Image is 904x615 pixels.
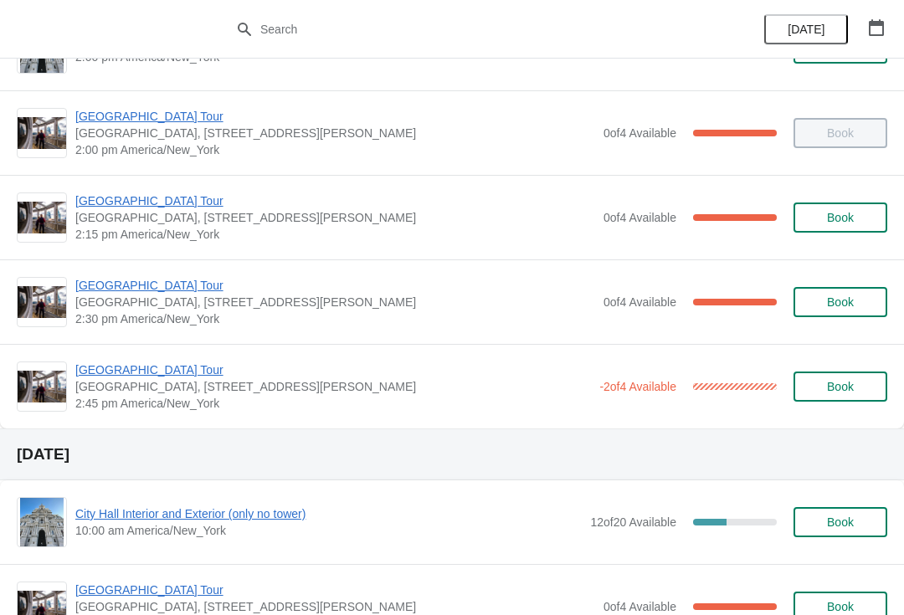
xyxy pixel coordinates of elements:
[794,287,887,317] button: Book
[75,361,591,378] span: [GEOGRAPHIC_DATA] Tour
[75,582,595,598] span: [GEOGRAPHIC_DATA] Tour
[75,310,595,327] span: 2:30 pm America/New_York
[827,380,854,393] span: Book
[75,192,595,209] span: [GEOGRAPHIC_DATA] Tour
[764,14,848,44] button: [DATE]
[17,446,887,463] h2: [DATE]
[75,209,595,226] span: [GEOGRAPHIC_DATA], [STREET_ADDRESS][PERSON_NAME]
[599,380,676,393] span: -2 of 4 Available
[827,211,854,224] span: Book
[788,23,824,36] span: [DATE]
[794,202,887,233] button: Book
[18,202,66,234] img: City Hall Tower Tour | City Hall Visitor Center, 1400 John F Kennedy Boulevard Suite 121, Philade...
[590,515,676,529] span: 12 of 20 Available
[827,600,854,613] span: Book
[794,507,887,537] button: Book
[75,395,591,412] span: 2:45 pm America/New_York
[20,498,64,546] img: City Hall Interior and Exterior (only no tower) | | 10:00 am America/New_York
[75,277,595,294] span: [GEOGRAPHIC_DATA] Tour
[75,378,591,395] span: [GEOGRAPHIC_DATA], [STREET_ADDRESS][PERSON_NAME]
[75,505,582,522] span: City Hall Interior and Exterior (only no tower)
[75,125,595,141] span: [GEOGRAPHIC_DATA], [STREET_ADDRESS][PERSON_NAME]
[604,295,676,309] span: 0 of 4 Available
[604,211,676,224] span: 0 of 4 Available
[827,295,854,309] span: Book
[604,600,676,613] span: 0 of 4 Available
[75,522,582,539] span: 10:00 am America/New_York
[827,515,854,529] span: Book
[75,108,595,125] span: [GEOGRAPHIC_DATA] Tour
[18,117,66,150] img: City Hall Tower Tour | City Hall Visitor Center, 1400 John F Kennedy Boulevard Suite 121, Philade...
[794,372,887,402] button: Book
[75,294,595,310] span: [GEOGRAPHIC_DATA], [STREET_ADDRESS][PERSON_NAME]
[259,14,678,44] input: Search
[18,286,66,319] img: City Hall Tower Tour | City Hall Visitor Center, 1400 John F Kennedy Boulevard Suite 121, Philade...
[75,598,595,615] span: [GEOGRAPHIC_DATA], [STREET_ADDRESS][PERSON_NAME]
[75,141,595,158] span: 2:00 pm America/New_York
[75,226,595,243] span: 2:15 pm America/New_York
[604,126,676,140] span: 0 of 4 Available
[18,371,66,403] img: City Hall Tower Tour | City Hall Visitor Center, 1400 John F Kennedy Boulevard Suite 121, Philade...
